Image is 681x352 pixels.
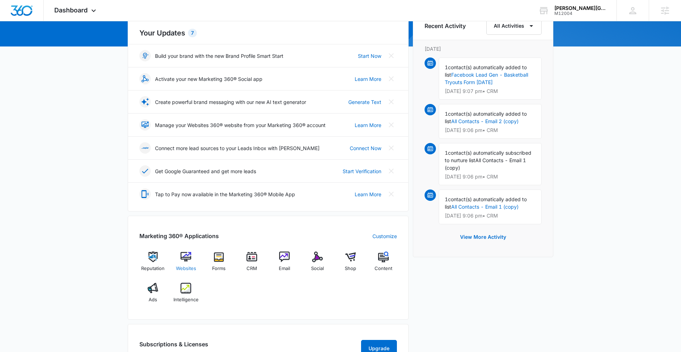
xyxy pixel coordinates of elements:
[155,144,320,152] p: Connect more lead sources to your Leads Inbox with [PERSON_NAME]
[445,196,527,210] span: contact(s) automatically added to list
[445,128,536,133] p: [DATE] 9:06 pm • CRM
[451,118,519,124] a: All Contacts - Email 2 (copy)
[386,142,397,154] button: Close
[425,45,542,53] p: [DATE]
[188,29,197,37] div: 7
[445,150,448,156] span: 1
[386,188,397,200] button: Close
[345,265,356,272] span: Shop
[445,213,536,218] p: [DATE] 9:06 pm • CRM
[205,252,233,277] a: Forms
[386,96,397,108] button: Close
[173,296,199,303] span: Intelligence
[445,64,527,78] span: contact(s) automatically added to list
[451,204,519,210] a: All Contacts - Email 1 (copy)
[155,52,283,60] p: Build your brand with the new Brand Profile Smart Start
[350,144,381,152] a: Connect Now
[311,265,324,272] span: Social
[355,75,381,83] a: Learn More
[54,6,88,14] span: Dashboard
[386,73,397,84] button: Close
[372,232,397,240] a: Customize
[139,252,167,277] a: Reputation
[155,191,295,198] p: Tap to Pay now available in the Marketing 360® Mobile App
[155,98,306,106] p: Create powerful brand messaging with our new AI text generator
[445,174,536,179] p: [DATE] 9:06 pm • CRM
[370,252,397,277] a: Content
[247,265,257,272] span: CRM
[155,121,326,129] p: Manage your Websites 360® website from your Marketing 360® account
[139,28,397,38] h2: Your Updates
[445,111,448,117] span: 1
[172,283,200,308] a: Intelligence
[386,165,397,177] button: Close
[155,167,256,175] p: Get Google Guaranteed and get more leads
[445,89,536,94] p: [DATE] 9:07 pm • CRM
[386,119,397,131] button: Close
[355,121,381,129] a: Learn More
[445,157,526,171] span: All Contacts - Email 1 (copy)
[358,52,381,60] a: Start Now
[279,265,290,272] span: Email
[425,22,466,30] h6: Recent Activity
[149,296,157,303] span: Ads
[337,252,364,277] a: Shop
[445,150,531,163] span: contact(s) automatically subscribed to nurture list
[375,265,392,272] span: Content
[486,17,542,35] button: All Activities
[445,196,448,202] span: 1
[453,229,513,246] button: View More Activity
[554,5,606,11] div: account name
[348,98,381,106] a: Generate Text
[212,265,226,272] span: Forms
[304,252,331,277] a: Social
[386,50,397,61] button: Close
[139,232,219,240] h2: Marketing 360® Applications
[172,252,200,277] a: Websites
[554,11,606,16] div: account id
[445,64,448,70] span: 1
[141,265,165,272] span: Reputation
[271,252,298,277] a: Email
[445,111,527,124] span: contact(s) automatically added to list
[355,191,381,198] a: Learn More
[139,283,167,308] a: Ads
[238,252,265,277] a: CRM
[176,265,196,272] span: Websites
[155,75,262,83] p: Activate your new Marketing 360® Social app
[445,72,528,85] a: Facebook Lead Gen - Basketball Tryouts Form [DATE]
[343,167,381,175] a: Start Verification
